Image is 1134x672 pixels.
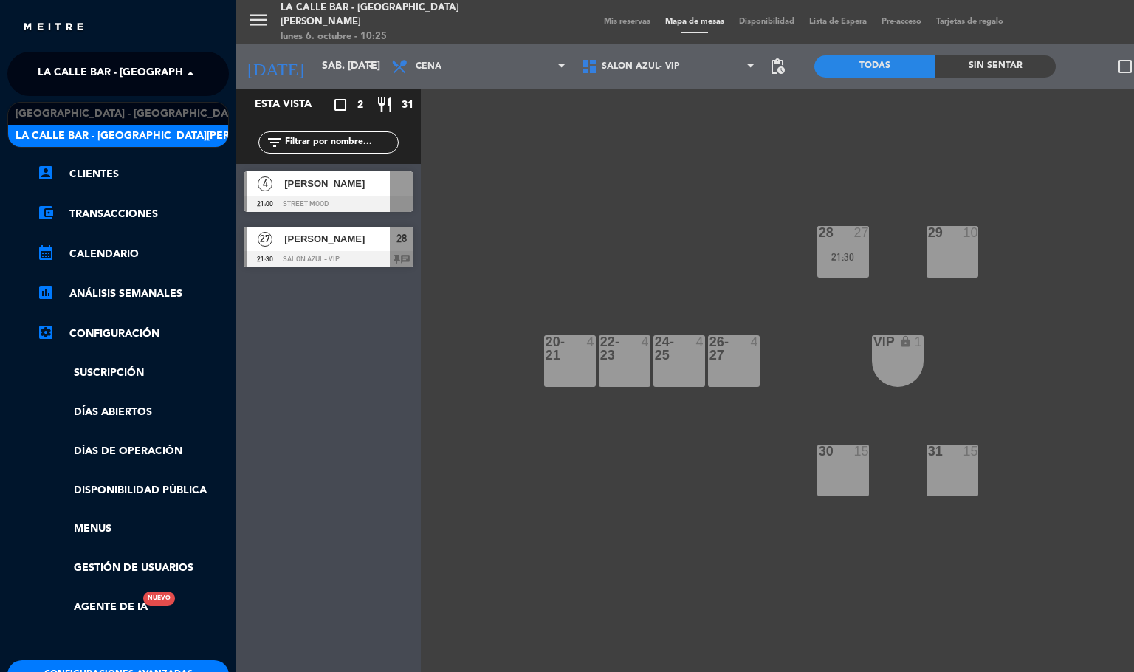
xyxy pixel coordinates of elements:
i: calendar_month [37,244,55,261]
i: settings_applications [37,323,55,341]
i: crop_square [331,96,349,114]
a: account_boxClientes [37,165,229,183]
input: Filtrar por nombre... [283,134,398,151]
div: Nuevo [143,592,175,606]
span: [GEOGRAPHIC_DATA] - [GEOGRAPHIC_DATA] [16,106,243,123]
span: 4 [258,176,272,191]
a: Días abiertos [37,404,229,421]
a: account_balance_walletTransacciones [37,205,229,223]
i: assessment [37,284,55,301]
span: La Calle Bar - [GEOGRAPHIC_DATA][PERSON_NAME] [38,58,315,89]
a: Gestión de usuarios [37,560,229,577]
i: account_box [37,164,55,182]
a: calendar_monthCalendario [37,245,229,263]
span: [PERSON_NAME] [284,231,390,247]
i: restaurant [376,96,394,114]
img: MEITRE [22,22,85,33]
span: 31 [402,97,413,114]
span: 28 [396,230,407,247]
span: La Calle Bar - [GEOGRAPHIC_DATA][PERSON_NAME] [16,128,292,145]
a: Menus [37,521,229,538]
a: Suscripción [37,365,229,382]
span: [PERSON_NAME] [284,176,390,191]
i: account_balance_wallet [37,204,55,222]
span: 27 [258,232,272,247]
i: filter_list [266,134,283,151]
div: Esta vista [244,96,343,114]
a: Agente de IANuevo [37,599,148,616]
a: Días de Operación [37,443,229,460]
a: Disponibilidad pública [37,482,229,499]
span: 2 [357,97,363,114]
a: assessmentANÁLISIS SEMANALES [37,285,229,303]
a: Configuración [37,325,229,343]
